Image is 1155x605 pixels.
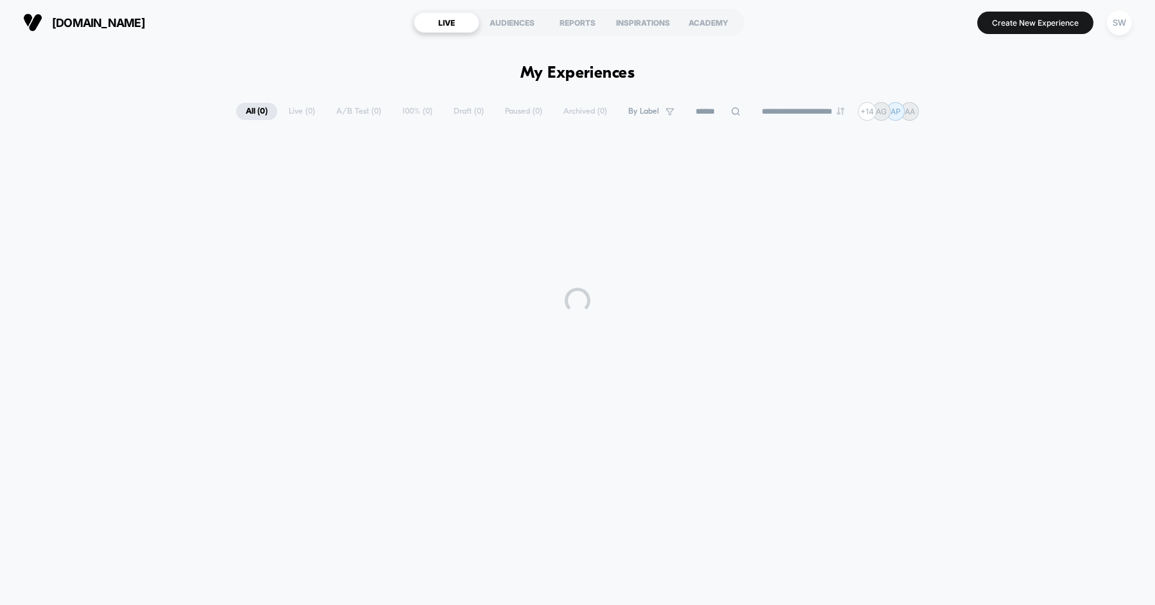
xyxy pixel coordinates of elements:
p: AA [905,107,915,116]
h1: My Experiences [520,64,635,83]
div: AUDIENCES [479,12,545,33]
button: [DOMAIN_NAME] [19,12,149,33]
p: AG [876,107,887,116]
span: [DOMAIN_NAME] [52,16,145,30]
div: REPORTS [545,12,610,33]
span: All ( 0 ) [236,103,277,120]
div: + 14 [858,102,877,121]
div: ACADEMY [676,12,741,33]
div: SW [1107,10,1132,35]
button: Create New Experience [977,12,1093,34]
p: AP [891,107,901,116]
span: By Label [628,107,659,116]
img: Visually logo [23,13,42,32]
button: SW [1103,10,1136,36]
div: INSPIRATIONS [610,12,676,33]
img: end [837,107,844,115]
div: LIVE [414,12,479,33]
